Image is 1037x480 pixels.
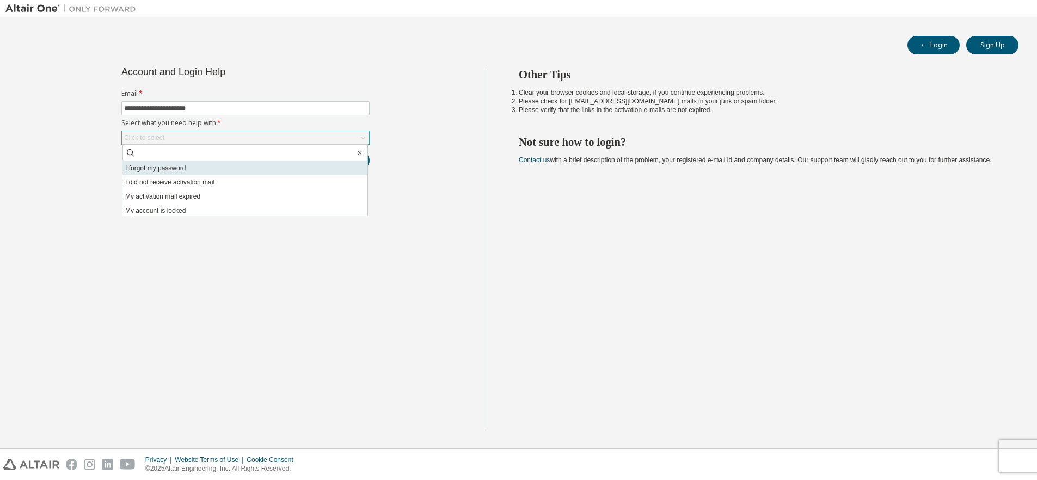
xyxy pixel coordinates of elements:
[519,88,999,97] li: Clear your browser cookies and local storage, if you continue experiencing problems.
[966,36,1018,54] button: Sign Up
[247,456,299,464] div: Cookie Consent
[519,67,999,82] h2: Other Tips
[84,459,95,470] img: instagram.svg
[519,156,550,164] a: Contact us
[145,464,300,473] p: © 2025 Altair Engineering, Inc. All Rights Reserved.
[121,89,370,98] label: Email
[519,156,991,164] span: with a brief description of the problem, your registered e-mail id and company details. Our suppo...
[3,459,59,470] img: altair_logo.svg
[120,459,136,470] img: youtube.svg
[102,459,113,470] img: linkedin.svg
[519,97,999,106] li: Please check for [EMAIL_ADDRESS][DOMAIN_NAME] mails in your junk or spam folder.
[519,106,999,114] li: Please verify that the links in the activation e-mails are not expired.
[66,459,77,470] img: facebook.svg
[907,36,960,54] button: Login
[124,133,164,142] div: Click to select
[145,456,175,464] div: Privacy
[122,161,367,175] li: I forgot my password
[519,135,999,149] h2: Not sure how to login?
[5,3,142,14] img: Altair One
[121,67,320,76] div: Account and Login Help
[175,456,247,464] div: Website Terms of Use
[121,119,370,127] label: Select what you need help with
[122,131,369,144] div: Click to select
